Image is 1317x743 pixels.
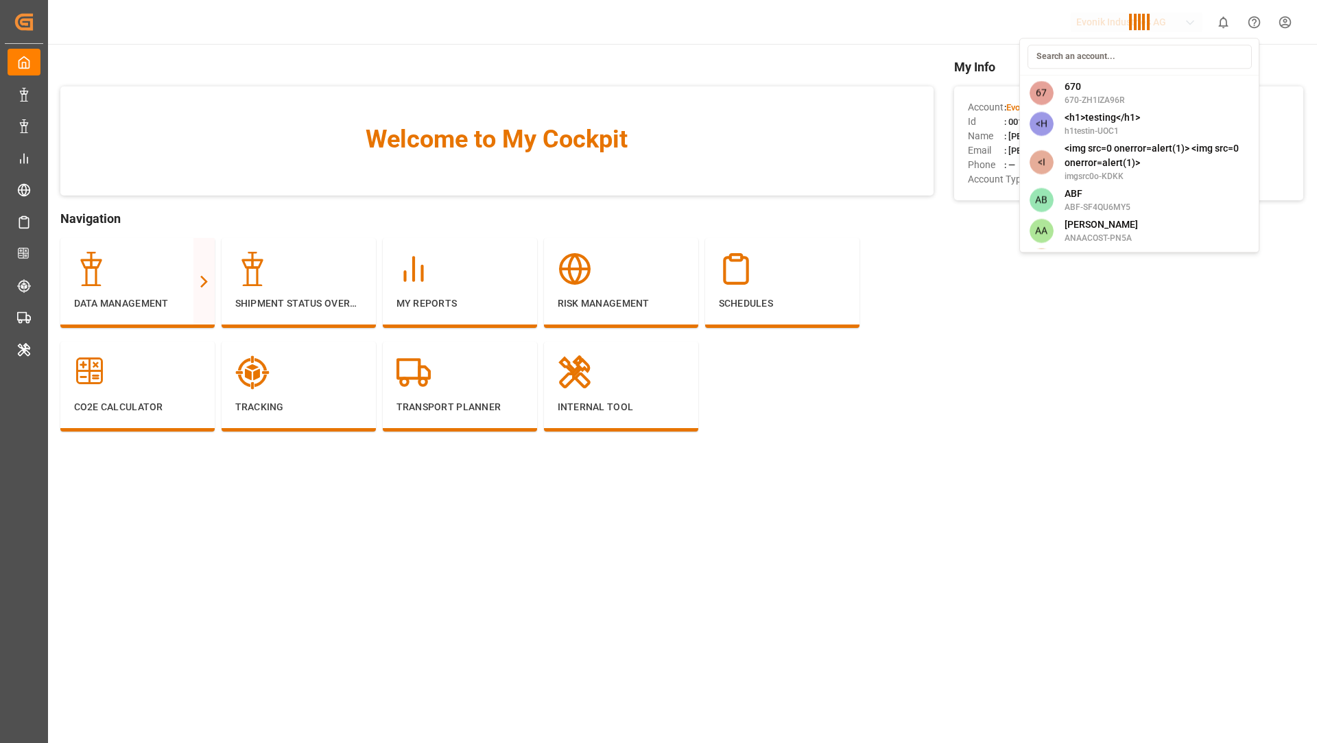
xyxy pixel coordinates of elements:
[88,121,906,158] span: Welcome to My Cockpit
[396,400,523,414] p: Transport Planner
[1208,7,1239,38] button: show 0 new notifications
[1004,117,1095,127] span: : 0011t000013eqN2AAI
[558,400,685,414] p: Internal Tool
[968,172,1026,187] span: Account Type
[968,158,1004,172] span: Phone
[968,100,1004,115] span: Account
[968,115,1004,129] span: Id
[954,58,1303,76] span: My Info
[1028,45,1252,69] input: Search an account...
[1239,7,1270,38] button: Help Center
[1004,160,1015,170] span: : —
[1004,145,1219,156] span: : [PERSON_NAME][EMAIL_ADDRESS][DOMAIN_NAME]
[60,209,934,228] span: Navigation
[396,296,523,311] p: My Reports
[74,296,201,311] p: Data Management
[558,296,685,311] p: Risk Management
[1004,102,1088,113] span: :
[968,129,1004,143] span: Name
[1004,131,1076,141] span: : [PERSON_NAME]
[235,296,362,311] p: Shipment Status Overview
[719,296,846,311] p: Schedules
[74,400,201,414] p: CO2e Calculator
[1006,102,1088,113] span: Evonik Industries AG
[235,400,362,414] p: Tracking
[968,143,1004,158] span: Email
